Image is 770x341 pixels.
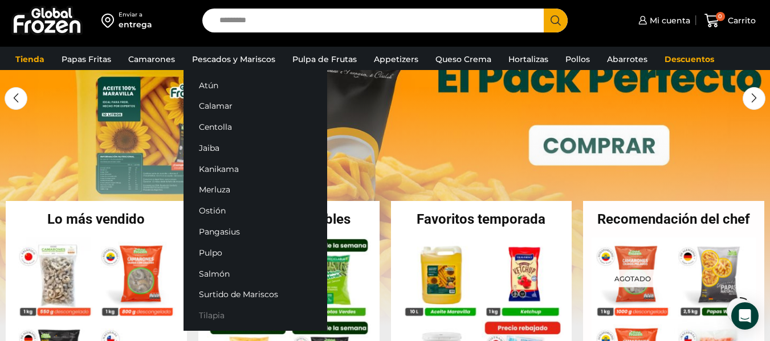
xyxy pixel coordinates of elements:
[391,212,572,226] h2: Favoritos temporada
[184,263,327,284] a: Salmón
[184,200,327,221] a: Ostión
[184,96,327,117] a: Calamar
[716,12,725,21] span: 0
[184,284,327,305] a: Surtido de Mariscos
[186,48,281,70] a: Pescados y Mariscos
[560,48,596,70] a: Pollos
[606,270,659,287] p: Agotado
[123,48,181,70] a: Camarones
[635,9,690,32] a: Mi cuenta
[184,117,327,138] a: Centolla
[503,48,554,70] a: Hortalizas
[184,75,327,96] a: Atún
[368,48,424,70] a: Appetizers
[5,87,27,110] div: Previous slide
[184,179,327,200] a: Merluza
[184,242,327,263] a: Pulpo
[119,19,152,30] div: entrega
[119,11,152,19] div: Enviar a
[6,212,187,226] h2: Lo más vendido
[184,158,327,179] a: Kanikama
[101,11,119,30] img: address-field-icon.svg
[184,305,327,326] a: Tilapia
[725,15,756,26] span: Carrito
[647,15,690,26] span: Mi cuenta
[583,212,764,226] h2: Recomendación del chef
[659,48,720,70] a: Descuentos
[702,7,759,34] a: 0 Carrito
[601,48,653,70] a: Abarrotes
[184,221,327,243] a: Pangasius
[184,137,327,158] a: Jaiba
[743,87,765,110] div: Next slide
[544,9,568,32] button: Search button
[287,48,362,70] a: Pulpa de Frutas
[731,302,759,330] div: Open Intercom Messenger
[56,48,117,70] a: Papas Fritas
[430,48,497,70] a: Queso Crema
[10,48,50,70] a: Tienda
